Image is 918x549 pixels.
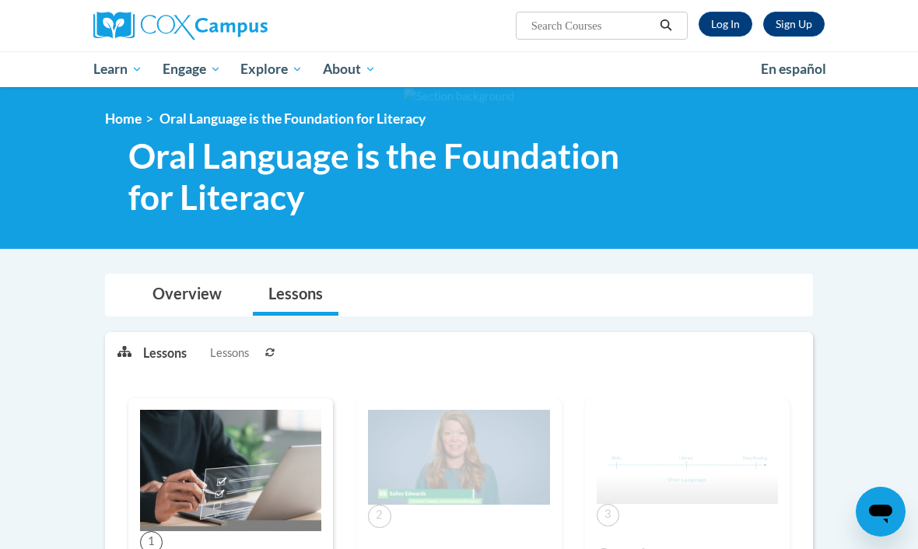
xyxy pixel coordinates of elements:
[93,12,268,40] img: Cox Campus
[137,274,237,316] a: Overview
[761,61,826,77] span: En español
[105,110,142,127] a: Home
[253,274,338,316] a: Lessons
[323,60,376,79] span: About
[128,135,653,218] span: Oral Language is the Foundation for Literacy
[140,410,321,531] img: Course Image
[368,505,391,527] span: 2
[159,110,426,127] span: Oral Language is the Foundation for Literacy
[82,51,836,87] div: Main menu
[93,12,321,40] a: Cox Campus
[368,410,549,505] img: Course Image
[530,16,654,35] input: Search Courses
[152,51,231,87] a: Engage
[83,51,152,87] a: Learn
[313,51,386,87] a: About
[230,51,313,87] a: Explore
[699,12,752,37] a: Log In
[763,12,825,37] a: Register
[210,344,249,362] span: Lessons
[751,53,836,86] a: En español
[240,60,303,79] span: Explore
[163,60,221,79] span: Engage
[597,410,778,504] img: Course Image
[654,16,678,35] button: Search
[93,60,142,79] span: Learn
[143,344,187,362] p: Lessons
[404,88,514,105] img: Section background
[856,487,906,537] iframe: Button to launch messaging window
[597,504,619,526] span: 3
